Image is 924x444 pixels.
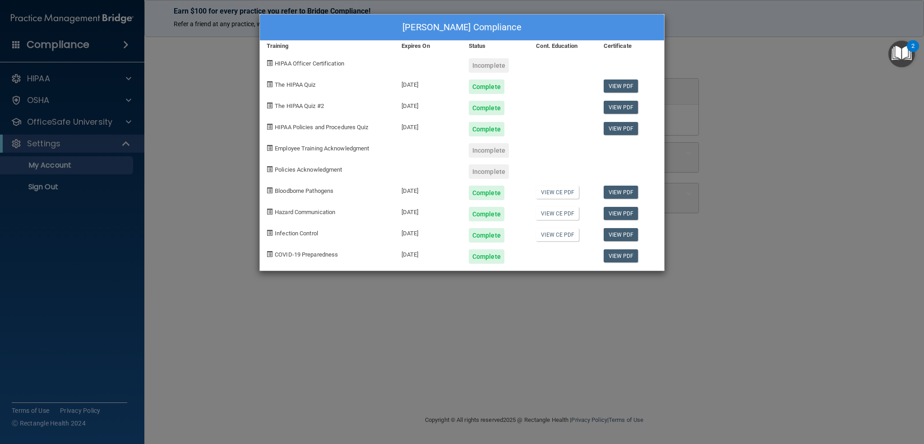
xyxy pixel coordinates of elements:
span: Bloodborne Pathogens [275,187,333,194]
a: View CE PDF [536,186,579,199]
div: Incomplete [469,143,509,158]
button: Open Resource Center, 2 new notifications [888,41,915,67]
div: Status [462,41,529,51]
div: Training [260,41,395,51]
div: [DATE] [395,94,462,115]
span: The HIPAA Quiz #2 [275,103,324,109]
div: Complete [469,249,504,264]
div: Complete [469,79,504,94]
a: View PDF [604,101,638,114]
span: Policies Acknowledgment [275,166,342,173]
div: Complete [469,186,504,200]
div: [DATE] [395,73,462,94]
span: COVID-19 Preparedness [275,251,338,258]
div: Cont. Education [529,41,596,51]
div: Incomplete [469,164,509,179]
a: View PDF [604,122,638,135]
span: Hazard Communication [275,209,335,215]
div: [PERSON_NAME] Compliance [260,14,664,41]
div: [DATE] [395,115,462,136]
div: Complete [469,122,504,136]
a: View PDF [604,249,638,262]
a: View CE PDF [536,207,579,220]
div: [DATE] [395,221,462,243]
span: The HIPAA Quiz [275,81,315,88]
div: Incomplete [469,58,509,73]
div: Certificate [597,41,664,51]
span: Infection Control [275,230,318,237]
div: Complete [469,228,504,243]
a: View PDF [604,79,638,93]
div: [DATE] [395,243,462,264]
a: View CE PDF [536,228,579,241]
a: View PDF [604,186,638,199]
a: View PDF [604,207,638,220]
a: View PDF [604,228,638,241]
span: HIPAA Officer Certification [275,60,344,67]
div: [DATE] [395,179,462,200]
span: HIPAA Policies and Procedures Quiz [275,124,368,131]
div: [DATE] [395,200,462,221]
span: Employee Training Acknowledgment [275,145,369,152]
div: Expires On [395,41,462,51]
div: Complete [469,207,504,221]
div: 2 [911,46,915,58]
div: Complete [469,101,504,115]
